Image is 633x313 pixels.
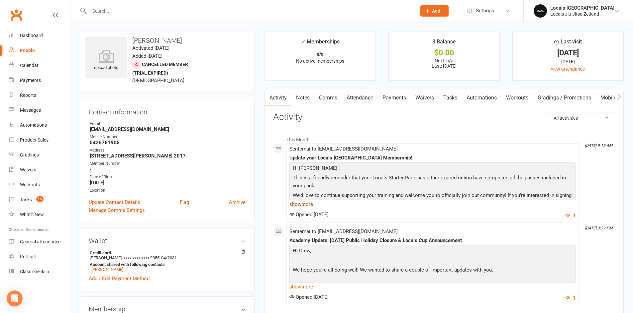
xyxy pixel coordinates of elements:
a: Gradings / Promotions [533,90,596,105]
i: ✓ [301,39,305,45]
div: Locals Jiu Jitsu Zetland [550,11,614,17]
time: Activated [DATE] [132,45,169,51]
a: Tasks [439,90,462,105]
i: [DATE] 3:39 PM [585,226,612,230]
a: Gradings [9,148,70,162]
div: Payments [20,78,41,83]
p: Hi [PERSON_NAME] , [291,164,574,174]
button: 1 [565,294,576,302]
div: Last visit [554,37,582,49]
a: Payments [9,73,70,88]
a: Class kiosk mode [9,264,70,279]
a: Workouts [501,90,533,105]
a: Product Sales [9,133,70,148]
strong: 0426761905 [90,140,246,146]
strong: - [90,166,246,172]
span: Opened [DATE] [289,294,329,300]
a: Archive [229,198,246,206]
strong: [EMAIL_ADDRESS][DOMAIN_NAME] [90,126,246,132]
div: Dashboard [20,33,43,38]
div: Product Sales [20,137,49,143]
div: People [20,48,35,53]
strong: n/a [317,51,324,57]
div: Waivers [20,167,36,172]
a: Automations [9,118,70,133]
a: Activity [265,90,291,105]
span: Add [432,8,440,14]
a: Calendar [9,58,70,73]
input: Search... [87,6,412,16]
h3: Activity [273,112,615,122]
a: Waivers [9,162,70,177]
a: Messages [9,103,70,118]
a: Update Contact Details [89,198,140,206]
div: General attendance [20,239,60,244]
div: Tasks [20,197,32,202]
p: Next: n/a Last: [DATE] [395,58,493,69]
div: Academy Update: [DATE] Public Holiday Closure & Locals Cup Announcement [289,238,576,243]
div: Open Intercom Messenger [7,290,23,306]
strong: Account shared with following contacts [90,262,242,267]
span: 15 [36,196,44,202]
a: Flag [180,198,189,206]
div: Messages [20,107,41,113]
div: Address [90,147,246,154]
a: People [9,43,70,58]
span: Opened [DATE] [289,212,329,218]
a: Add / Edit Payment Method [89,275,150,282]
span: xxxx xxxx xxxx 9055 [123,255,159,260]
span: Cancelled member (trial expired) [132,62,188,76]
a: show more [289,282,576,291]
div: Email [90,121,246,127]
div: $0.00 [395,49,493,56]
h3: [PERSON_NAME] [85,37,249,44]
strong: [DATE] [90,180,246,186]
a: Roll call [9,249,70,264]
span: No active memberships [296,58,344,64]
button: 1 [565,212,576,219]
div: Workouts [20,182,40,187]
button: Add [420,5,449,17]
a: Attendance [342,90,378,105]
div: Class check-in [20,269,49,274]
a: Waivers [411,90,439,105]
time: Added [DATE] [132,53,162,59]
a: show more [289,200,576,209]
div: Calendar [20,63,39,68]
a: Reports [9,88,70,103]
li: [PERSON_NAME] [89,249,246,273]
strong: [STREET_ADDRESS][PERSON_NAME] 2017 [90,153,246,159]
div: Memberships [301,37,340,50]
div: $ Balance [432,37,456,49]
a: Dashboard [9,28,70,43]
a: Mobile App [596,90,632,105]
div: Automations [20,122,47,128]
a: Automations [462,90,501,105]
p: This is a friendly reminder that your Locals Starter Pack has either expired or you have complete... [291,174,574,191]
a: view attendance [551,66,585,72]
div: Date of Birth [90,174,246,180]
a: Clubworx [8,7,25,23]
h3: Membership [89,305,246,313]
li: This Month [273,133,615,143]
div: Locals [GEOGRAPHIC_DATA] [550,5,614,11]
div: Mobile Number [90,134,246,140]
div: [DATE] [519,49,617,56]
a: Tasks 15 [9,192,70,207]
span: Settings [476,3,494,18]
strong: Credit card [90,250,242,255]
div: What's New [20,212,44,217]
div: [DATE] [519,58,617,65]
h3: Contact information [89,106,246,116]
div: upload photo [85,49,127,71]
div: Gradings [20,152,39,157]
h3: Wallet [89,237,246,244]
a: Comms [314,90,342,105]
div: Location [90,187,246,194]
a: Payments [378,90,411,105]
span: 04/2031 [161,255,177,260]
a: Notes [291,90,314,105]
a: Workouts [9,177,70,192]
img: thumb_image1753173050.png [534,4,547,18]
span: Sent email to [EMAIL_ADDRESS][DOMAIN_NAME] [289,146,398,152]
